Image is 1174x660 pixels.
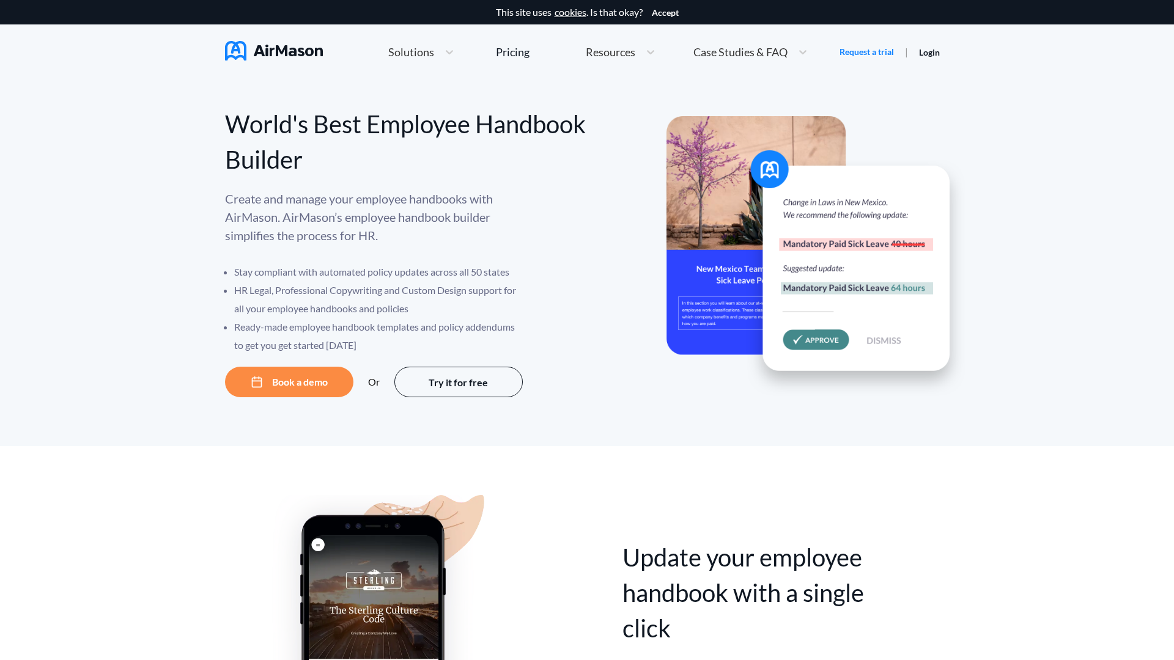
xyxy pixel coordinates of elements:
[234,281,525,318] li: HR Legal, Professional Copywriting and Custom Design support for all your employee handbooks and ...
[652,8,679,18] button: Accept cookies
[225,189,525,244] p: Create and manage your employee handbooks with AirMason. AirMason’s employee handbook builder sim...
[234,263,525,281] li: Stay compliant with automated policy updates across all 50 states
[225,41,323,61] img: AirMason Logo
[394,367,523,397] button: Try it for free
[693,46,788,57] span: Case Studies & FAQ
[368,376,380,387] div: Or
[905,46,908,57] span: |
[666,116,966,397] img: hero-banner
[234,318,525,354] li: Ready-made employee handbook templates and policy addendums to get you get started [DATE]
[586,46,635,57] span: Resources
[496,46,530,57] div: Pricing
[225,367,353,397] button: Book a demo
[555,7,586,18] a: cookies
[388,46,434,57] span: Solutions
[496,41,530,63] a: Pricing
[622,540,882,646] div: Update your employee handbook with a single click
[840,46,894,58] a: Request a trial
[919,47,940,57] a: Login
[225,106,588,177] div: World's Best Employee Handbook Builder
